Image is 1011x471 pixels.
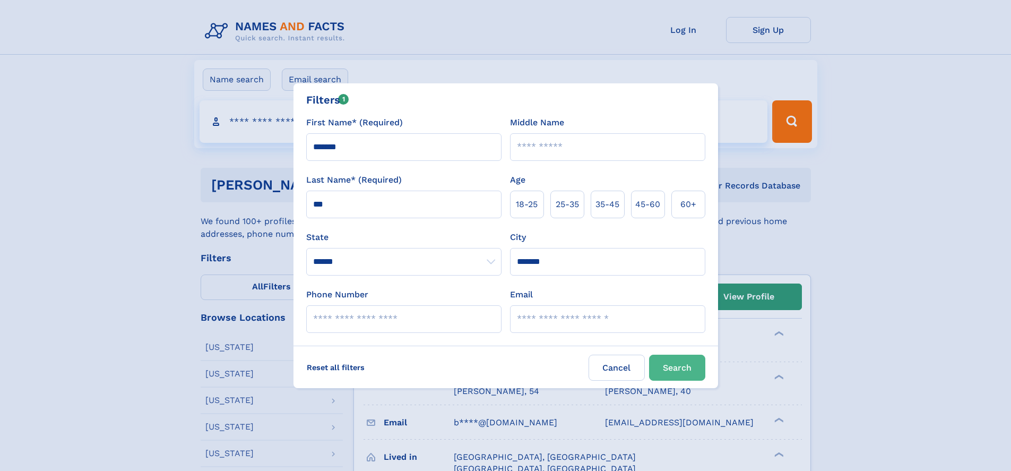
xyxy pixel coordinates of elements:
label: Reset all filters [300,355,371,380]
span: 45‑60 [635,198,660,211]
label: Age [510,174,525,186]
div: Filters [306,92,349,108]
label: City [510,231,526,244]
label: First Name* (Required) [306,116,403,129]
span: 25‑35 [556,198,579,211]
span: 60+ [680,198,696,211]
label: Last Name* (Required) [306,174,402,186]
label: Email [510,288,533,301]
span: 18‑25 [516,198,538,211]
button: Search [649,355,705,381]
label: State [306,231,502,244]
label: Middle Name [510,116,564,129]
span: 35‑45 [595,198,619,211]
label: Phone Number [306,288,368,301]
label: Cancel [589,355,645,381]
